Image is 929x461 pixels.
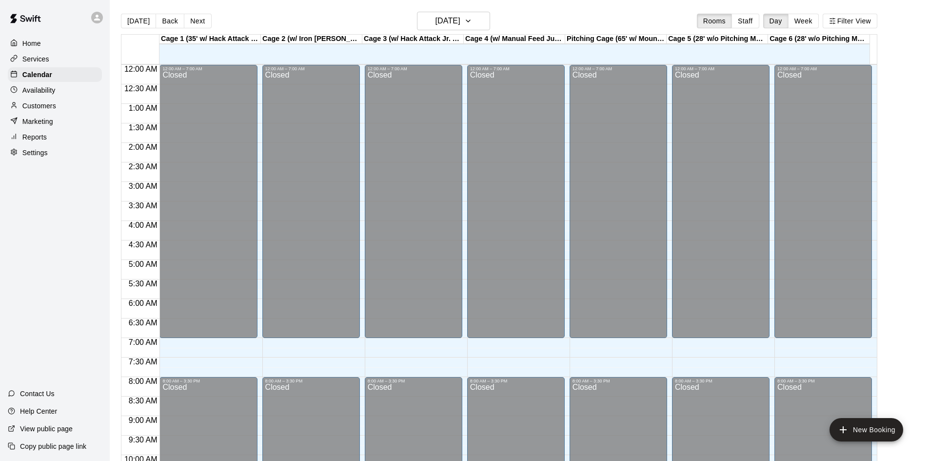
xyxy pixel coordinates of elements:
button: [DATE] [121,14,156,28]
div: Cage 1 (35' w/ Hack Attack Manual Feed) [159,35,261,44]
a: Settings [8,145,102,160]
p: Settings [22,148,48,158]
p: Copy public page link [20,441,86,451]
span: 1:30 AM [126,123,160,132]
div: 12:00 AM – 7:00 AM [265,66,357,71]
span: 12:30 AM [122,84,160,93]
a: Services [8,52,102,66]
div: Closed [777,71,869,341]
button: Rooms [697,14,732,28]
span: 3:30 AM [126,201,160,210]
div: 12:00 AM – 7:00 AM: Closed [672,65,770,338]
div: 8:00 AM – 3:30 PM [777,379,869,383]
span: 8:00 AM [126,377,160,385]
div: 8:00 AM – 3:30 PM [368,379,459,383]
div: Cage 3 (w/ Hack Attack Jr. Auto Feeder and HitTrax) [362,35,464,44]
p: Help Center [20,406,57,416]
div: 8:00 AM – 3:30 PM [675,379,767,383]
div: Cage 6 (28' w/o Pitching Machine) [768,35,870,44]
span: 2:30 AM [126,162,160,171]
div: 8:00 AM – 3:30 PM [470,379,562,383]
div: Closed [573,71,664,341]
p: Reports [22,132,47,142]
div: 8:00 AM – 3:30 PM [265,379,357,383]
div: 8:00 AM – 3:30 PM [573,379,664,383]
p: Customers [22,101,56,111]
p: Marketing [22,117,53,126]
span: 4:00 AM [126,221,160,229]
span: 9:00 AM [126,416,160,424]
span: 7:30 AM [126,358,160,366]
a: Home [8,36,102,51]
div: Closed [265,71,357,341]
p: View public page [20,424,73,434]
div: Cage 5 (28' w/o Pitching Machine) [667,35,768,44]
p: Services [22,54,49,64]
div: 12:00 AM – 7:00 AM: Closed [570,65,667,338]
button: Week [788,14,819,28]
span: 2:00 AM [126,143,160,151]
a: Calendar [8,67,102,82]
div: Closed [162,71,254,341]
div: 12:00 AM – 7:00 AM: Closed [467,65,565,338]
span: 4:30 AM [126,241,160,249]
span: 3:00 AM [126,182,160,190]
div: Pitching Cage (65' w/ Mound or Pitching Mat) [565,35,667,44]
div: 12:00 AM – 7:00 AM [368,66,459,71]
div: 12:00 AM – 7:00 AM: Closed [774,65,872,338]
button: add [830,418,903,441]
p: Calendar [22,70,52,80]
span: 1:00 AM [126,104,160,112]
div: Closed [675,71,767,341]
div: 12:00 AM – 7:00 AM [470,66,562,71]
div: Closed [470,71,562,341]
button: Day [763,14,789,28]
div: 12:00 AM – 7:00 AM: Closed [365,65,462,338]
a: Availability [8,83,102,98]
div: 12:00 AM – 7:00 AM [573,66,664,71]
div: Closed [368,71,459,341]
button: Staff [731,14,759,28]
div: 12:00 AM – 7:00 AM: Closed [262,65,360,338]
h6: [DATE] [435,14,460,28]
p: Contact Us [20,389,55,399]
span: 6:00 AM [126,299,160,307]
span: 6:30 AM [126,319,160,327]
p: Availability [22,85,56,95]
a: Customers [8,99,102,113]
span: 9:30 AM [126,436,160,444]
button: [DATE] [417,12,490,30]
span: 12:00 AM [122,65,160,73]
div: Cage 4 (w/ Manual Feed Jugs Machine - Softball) [464,35,565,44]
span: 5:30 AM [126,280,160,288]
div: 12:00 AM – 7:00 AM [777,66,869,71]
div: 8:00 AM – 3:30 PM [162,379,254,383]
div: Cage 2 (w/ Iron [PERSON_NAME] Auto Feeder - Fastpitch Softball) [261,35,362,44]
span: 8:30 AM [126,397,160,405]
a: Reports [8,130,102,144]
a: Marketing [8,114,102,129]
button: Back [156,14,184,28]
button: Filter View [823,14,877,28]
p: Home [22,39,41,48]
span: 7:00 AM [126,338,160,346]
div: 12:00 AM – 7:00 AM [162,66,254,71]
div: 12:00 AM – 7:00 AM [675,66,767,71]
span: 5:00 AM [126,260,160,268]
div: 12:00 AM – 7:00 AM: Closed [159,65,257,338]
button: Next [184,14,211,28]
